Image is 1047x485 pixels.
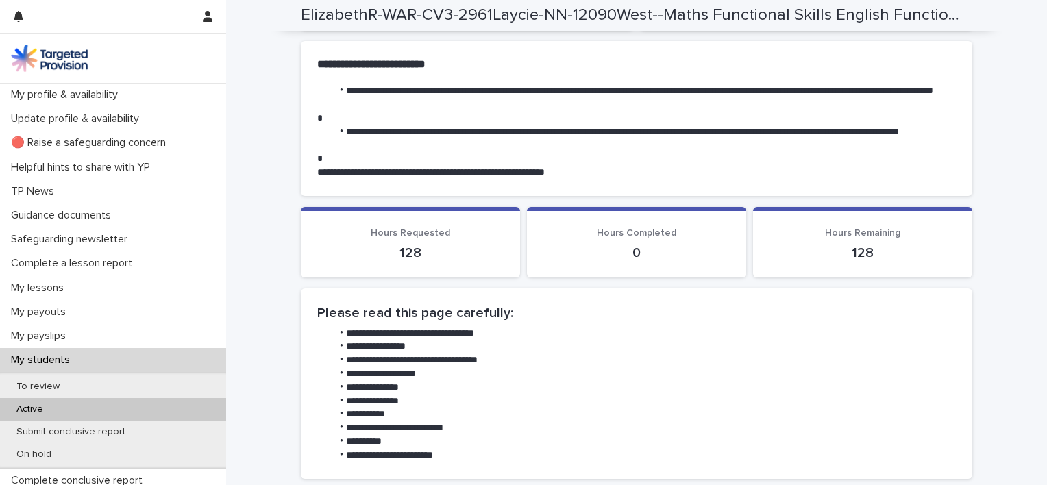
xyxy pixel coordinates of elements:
p: To review [5,381,71,393]
p: Safeguarding newsletter [5,233,138,246]
p: Helpful hints to share with YP [5,161,161,174]
img: M5nRWzHhSzIhMunXDL62 [11,45,88,72]
p: 0 [543,245,730,261]
p: My students [5,353,81,366]
p: Complete a lesson report [5,257,143,270]
p: My profile & availability [5,88,129,101]
p: 🔴 Raise a safeguarding concern [5,136,177,149]
p: Submit conclusive report [5,426,136,438]
h2: ElizabethR-WAR-CV3-2961Laycie-NN-12090West--Maths Functional Skills English Functional Skills-16404 [301,5,967,25]
p: TP News [5,185,65,198]
span: Hours Remaining [825,228,900,238]
h2: Please read this page carefully: [317,305,956,321]
span: Hours Requested [371,228,450,238]
p: My payouts [5,306,77,319]
p: 128 [317,245,504,261]
span: Hours Completed [597,228,676,238]
p: On hold [5,449,62,460]
p: Guidance documents [5,209,122,222]
p: Active [5,403,54,415]
p: My lessons [5,282,75,295]
p: My payslips [5,329,77,343]
p: 128 [769,245,956,261]
p: Update profile & availability [5,112,150,125]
